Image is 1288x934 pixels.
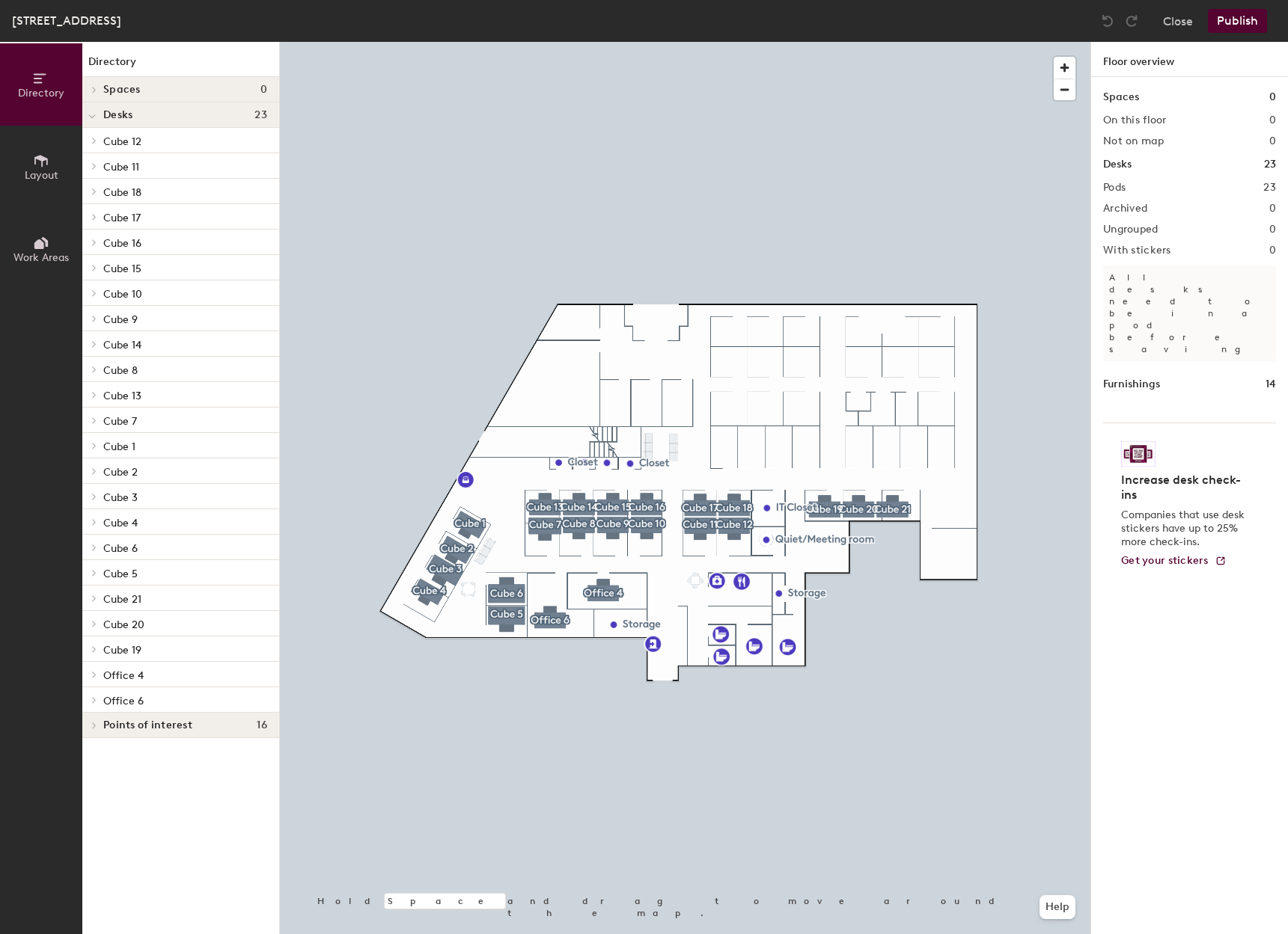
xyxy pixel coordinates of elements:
[1103,203,1147,215] h2: Archived
[103,415,137,428] span: Cube 7
[1103,89,1139,105] h1: Spaces
[1100,13,1115,28] img: Undo
[1163,9,1193,33] button: Close
[1103,265,1276,361] p: All desks need to be in a pod before saving
[103,237,141,250] span: Cube 16
[1121,555,1227,568] a: Get your stickers
[1266,376,1276,393] h1: 14
[103,135,141,148] span: Cube 12
[103,440,135,453] span: Cube 1
[103,568,138,580] span: Cube 5
[1103,182,1126,194] h2: Pods
[1269,245,1276,256] h2: 0
[18,87,64,99] span: Directory
[103,186,141,199] span: Cube 18
[103,364,138,377] span: Cube 8
[1103,245,1171,256] h2: With stickers
[103,313,138,326] span: Cube 9
[1103,114,1167,126] h2: On this floor
[1103,376,1160,393] h1: Furnishings
[103,719,192,731] span: Points of interest
[1269,135,1276,147] h2: 0
[1091,42,1288,77] h1: Floor overview
[1121,509,1249,549] p: Companies that use desk stickers have up to 25% more check-ins.
[103,390,141,402] span: Cube 13
[13,251,69,264] span: Work Areas
[254,109,267,121] span: 23
[1264,156,1276,173] h1: 23
[1208,9,1267,33] button: Publish
[1269,114,1276,126] h2: 0
[1121,441,1156,467] img: Sticker logo
[1269,203,1276,215] h2: 0
[103,262,141,275] span: Cube 15
[103,669,144,682] span: Office 4
[103,644,141,657] span: Cube 19
[103,161,139,173] span: Cube 11
[103,84,141,96] span: Spaces
[103,618,144,631] span: Cube 20
[103,212,141,224] span: Cube 17
[82,54,279,77] h1: Directory
[103,517,138,529] span: Cube 4
[103,542,138,555] span: Cube 6
[25,169,58,182] span: Layout
[1124,13,1139,28] img: Redo
[1269,224,1276,236] h2: 0
[1269,89,1276,105] h1: 0
[12,11,121,30] div: [STREET_ADDRESS]
[103,466,138,479] span: Cube 2
[1121,554,1209,567] span: Get your stickers
[1040,895,1075,919] button: Help
[103,288,142,301] span: Cube 10
[1121,473,1249,503] h4: Increase desk check-ins
[257,719,267,731] span: 16
[1103,156,1132,173] h1: Desks
[103,695,144,707] span: Office 6
[103,491,138,504] span: Cube 3
[103,593,141,606] span: Cube 21
[1103,135,1164,147] h2: Not on map
[103,339,141,351] span: Cube 14
[1103,224,1159,236] h2: Ungrouped
[260,84,267,96] span: 0
[103,109,132,121] span: Desks
[1263,182,1276,194] h2: 23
